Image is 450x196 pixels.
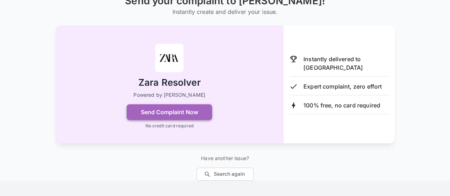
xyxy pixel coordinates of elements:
[196,155,254,162] p: Have another issue?
[303,101,380,110] p: 100% free, no card required
[133,91,205,99] p: Powered by [PERSON_NAME]
[196,168,254,181] button: Search again
[303,82,382,91] p: Expert complaint, zero effort
[125,7,325,17] h6: Instantly create and deliver your issue.
[138,76,201,89] h2: Zara Resolver
[145,123,193,129] p: No credit card required
[127,104,212,120] button: Send Complaint Now
[303,55,389,72] p: Instantly delivered to [GEOGRAPHIC_DATA]
[155,44,184,72] img: Zara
